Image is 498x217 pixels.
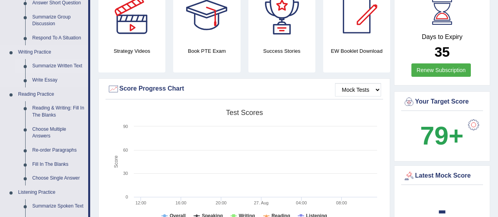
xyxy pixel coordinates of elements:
a: Fill In The Blanks [29,158,88,172]
text: 90 [123,124,128,129]
b: 79+ [420,121,463,150]
a: Summarize Written Text [29,59,88,73]
b: 35 [435,44,450,59]
text: 60 [123,148,128,152]
a: Listening Practice [15,185,88,200]
a: Write Essay [29,73,88,87]
a: Renew Subscription [411,63,471,77]
a: Respond To A Situation [29,31,88,45]
text: 12:00 [135,200,146,205]
a: Re-order Paragraphs [29,143,88,158]
tspan: Score [113,156,119,168]
text: 30 [123,171,128,176]
a: Writing Practice [15,45,88,59]
text: 08:00 [336,200,347,205]
h4: Days to Expiry [403,33,481,41]
a: Reading & Writing: Fill In The Blanks [29,101,88,122]
text: 20:00 [216,200,227,205]
text: 0 [126,195,128,199]
text: 04:00 [296,200,307,205]
div: Your Target Score [403,96,481,108]
a: Choose Multiple Answers [29,122,88,143]
text: 16:00 [176,200,187,205]
tspan: 27. Aug [254,200,268,205]
tspan: Test scores [226,109,263,117]
a: Summarize Spoken Text [29,199,88,213]
h4: Book PTE Exam [173,47,240,55]
a: Reading Practice [15,87,88,102]
a: Summarize Group Discussion [29,10,88,31]
div: Score Progress Chart [107,83,381,95]
div: Latest Mock Score [403,170,481,182]
a: Choose Single Answer [29,171,88,185]
h4: Success Stories [248,47,315,55]
h4: Strategy Videos [98,47,165,55]
h4: EW Booklet Download [323,47,390,55]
